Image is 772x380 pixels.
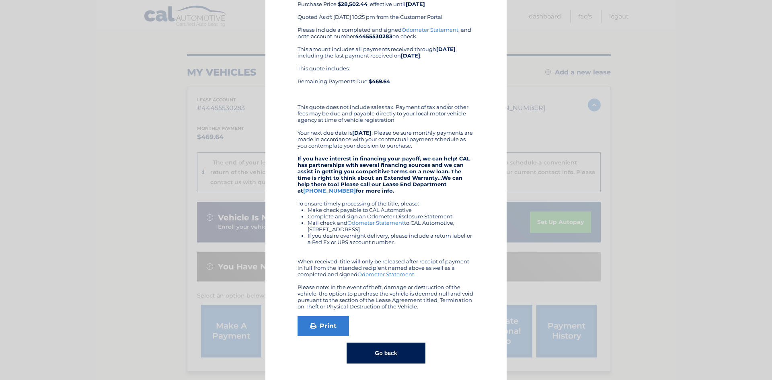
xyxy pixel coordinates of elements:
[308,213,474,220] li: Complete and sign an Odometer Disclosure Statement
[352,129,372,136] b: [DATE]
[401,52,420,59] b: [DATE]
[357,271,414,277] a: Odometer Statement
[338,1,368,7] b: $28,502.44
[298,155,470,194] strong: If you have interest in financing your payoff, we can help! CAL has partnerships with several fin...
[347,220,404,226] a: Odometer Statement
[436,46,456,52] b: [DATE]
[369,78,390,84] b: $469.64
[298,65,474,97] div: This quote includes: Remaining Payments Due:
[308,232,474,245] li: If you desire overnight delivery, please include a return label or a Fed Ex or UPS account number.
[355,33,392,39] b: 44455530283
[308,207,474,213] li: Make check payable to CAL Automotive
[347,343,425,364] button: Go back
[298,27,474,310] div: Please include a completed and signed , and note account number on check. This amount includes al...
[303,187,356,194] a: [PHONE_NUMBER]
[298,316,349,336] a: Print
[406,1,425,7] b: [DATE]
[402,27,458,33] a: Odometer Statement
[308,220,474,232] li: Mail check and to CAL Automotive, [STREET_ADDRESS]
